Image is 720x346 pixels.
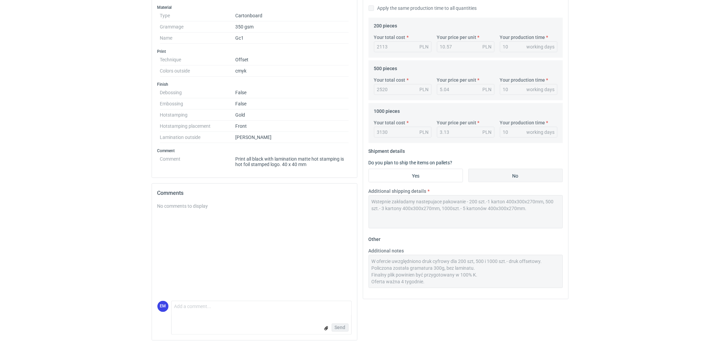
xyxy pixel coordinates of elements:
[160,109,236,121] dt: Hotstamping
[236,33,349,44] dd: Gc1
[369,247,404,254] label: Additional notes
[160,98,236,109] dt: Embossing
[527,43,555,50] div: working days
[420,129,429,136] div: PLN
[160,21,236,33] dt: Grammage
[374,34,406,41] label: Your total cost
[157,49,352,54] h3: Print
[157,301,169,312] figcaption: EM
[160,10,236,21] dt: Type
[157,5,352,10] h3: Material
[437,34,477,41] label: Your price per unit
[236,154,349,167] dd: Print all black with lamination matte hot stamping is hot foil stamped logo. 40 x 40 mm
[420,43,429,50] div: PLN
[160,54,236,65] dt: Technique
[483,129,492,136] div: PLN
[160,121,236,132] dt: Hotstamping placement
[160,132,236,143] dt: Lamination outside
[437,77,477,83] label: Your price per unit
[527,86,555,93] div: working days
[500,119,545,126] label: Your production time
[157,148,352,154] h3: Comment
[369,195,563,228] textarea: Wstepnie zakładamy nastepujace pakowanie - 200 szt.-1 karton 400x300x270mm, 500 szt.- 3 kartony 4...
[369,188,427,195] label: Additional shipping details
[236,65,349,77] dd: cmyk
[160,87,236,98] dt: Debossing
[160,33,236,44] dt: Name
[236,98,349,109] dd: False
[500,34,545,41] label: Your production time
[160,65,236,77] dt: Colors outside
[527,129,555,136] div: working days
[332,324,349,332] button: Send
[500,77,545,83] label: Your production time
[335,325,346,330] span: Send
[369,160,453,165] label: Do you plan to ship the items on pallets?
[157,82,352,87] h3: Finish
[483,43,492,50] div: PLN
[157,203,352,209] div: No comments to display
[374,119,406,126] label: Your total cost
[236,132,349,143] dd: [PERSON_NAME]
[236,109,349,121] dd: Gold
[369,5,477,12] label: Apply the same production time to all quantities
[236,121,349,132] dd: Front
[374,20,397,28] legend: 200 pieces
[157,301,169,312] div: Ewelina Macek
[236,54,349,65] dd: Offset
[236,87,349,98] dd: False
[374,77,406,83] label: Your total cost
[374,106,400,114] legend: 1000 pieces
[483,86,492,93] div: PLN
[369,234,381,242] legend: Other
[236,21,349,33] dd: 350 gsm
[420,86,429,93] div: PLN
[236,10,349,21] dd: Cartonboard
[437,119,477,126] label: Your price per unit
[160,154,236,167] dt: Comment
[157,189,352,197] h2: Comments
[369,146,405,154] legend: Shipment details
[374,63,397,71] legend: 500 pieces
[369,255,563,288] textarea: W ofercie uwzględniono druk cyfrowy dla 200 szt, 500 i 1000 szt.- druk offsetowy. Policzona zosta...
